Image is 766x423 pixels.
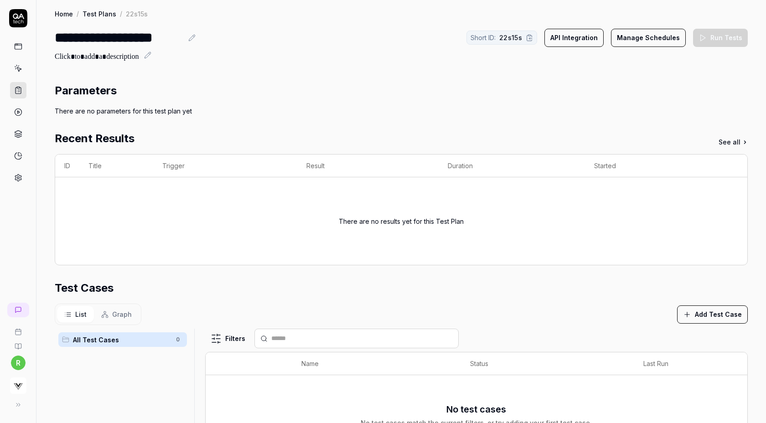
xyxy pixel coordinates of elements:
[55,280,114,296] h2: Test Cases
[120,9,122,18] div: /
[55,83,117,99] h2: Parameters
[4,370,32,396] button: Virtusize Logo
[79,155,153,177] th: Title
[55,9,73,18] a: Home
[446,402,506,416] h3: No test cases
[677,305,748,324] button: Add Test Case
[439,155,585,177] th: Duration
[205,330,251,348] button: Filters
[4,335,32,350] a: Documentation
[4,321,32,335] a: Book a call with us
[461,352,634,375] th: Status
[297,155,439,177] th: Result
[112,310,132,319] span: Graph
[693,29,748,47] button: Run Tests
[544,29,604,47] button: API Integration
[153,155,298,177] th: Trigger
[585,155,729,177] th: Started
[611,29,686,47] button: Manage Schedules
[7,303,29,317] a: New conversation
[55,130,135,147] h2: Recent Results
[83,9,116,18] a: Test Plans
[634,352,729,375] th: Last Run
[94,306,139,323] button: Graph
[11,356,26,370] button: r
[719,137,748,147] a: See all
[55,106,748,116] div: There are no parameters for this test plan yet
[339,188,464,254] div: There are no results yet for this Test Plan
[499,33,522,42] span: 22s15s
[10,377,26,394] img: Virtusize Logo
[126,9,148,18] div: 22s15s
[77,9,79,18] div: /
[471,33,496,42] span: Short ID:
[75,310,87,319] span: List
[292,352,461,375] th: Name
[172,334,183,345] span: 0
[73,335,171,345] span: All Test Cases
[57,306,94,323] button: List
[55,155,79,177] th: ID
